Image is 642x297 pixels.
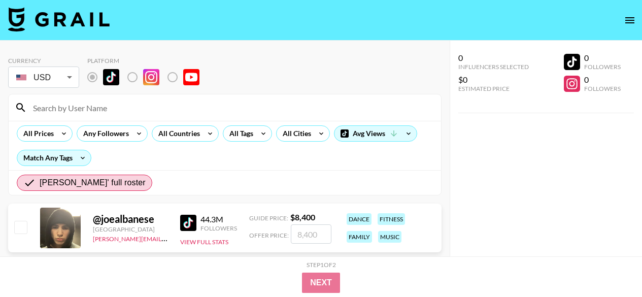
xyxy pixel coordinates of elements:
div: Followers [584,63,621,71]
img: TikTok [103,69,119,85]
img: Grail Talent [8,7,110,31]
div: 44.3M [200,214,237,224]
div: 0 [584,75,621,85]
img: YouTube [183,69,199,85]
div: 0 [584,53,621,63]
div: Platform [87,57,208,64]
div: Currency [8,57,79,64]
div: Match Any Tags [17,150,91,166]
img: TikTok [180,215,196,231]
div: Step 1 of 2 [307,261,336,269]
div: family [347,231,372,243]
iframe: Drift Widget Chat Controller [591,246,630,285]
div: Influencers Selected [458,63,529,71]
div: fitness [378,213,405,225]
button: View Full Stats [180,238,228,246]
input: Search by User Name [27,100,435,116]
div: Followers [200,224,237,232]
div: All Tags [223,126,255,141]
div: Estimated Price [458,85,529,92]
div: [GEOGRAPHIC_DATA] [93,225,168,233]
button: Next [302,273,340,293]
div: Followers [584,85,621,92]
span: [PERSON_NAME]' full roster [40,177,146,189]
div: List locked to TikTok. [87,67,208,88]
div: 0 [458,53,529,63]
div: All Cities [277,126,313,141]
strong: $ 8,400 [290,212,315,222]
div: All Countries [152,126,202,141]
div: dance [347,213,371,225]
span: Offer Price: [249,232,289,239]
div: music [378,231,401,243]
div: Avg Views [334,126,417,141]
span: Guide Price: [249,214,288,222]
div: USD [10,69,77,86]
img: Instagram [143,69,159,85]
input: 8,400 [291,224,331,244]
div: $0 [458,75,529,85]
a: [PERSON_NAME][EMAIL_ADDRESS][DOMAIN_NAME] [93,233,243,243]
div: Any Followers [77,126,131,141]
button: open drawer [620,10,640,30]
div: @ joealbanese [93,213,168,225]
div: All Prices [17,126,56,141]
